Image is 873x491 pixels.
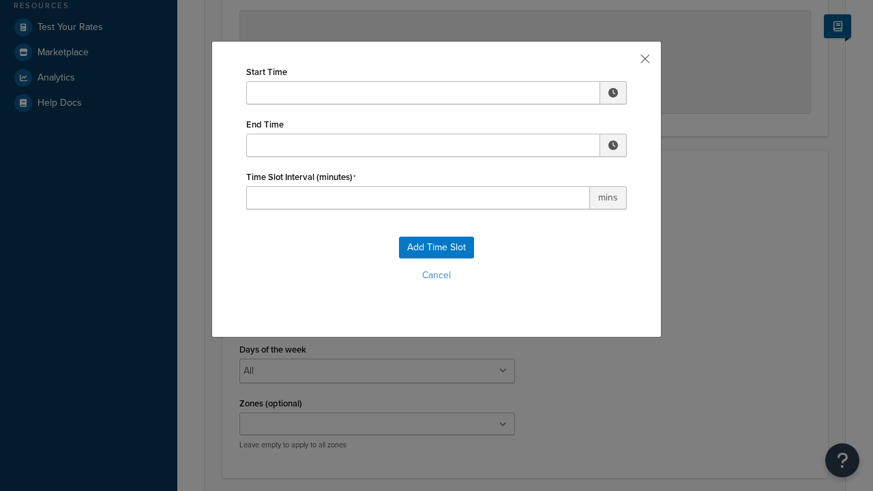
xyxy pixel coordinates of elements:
[246,67,287,77] label: Start Time
[399,237,474,258] button: Add Time Slot
[590,186,627,209] span: mins
[246,119,284,130] label: End Time
[246,265,627,286] button: Cancel
[246,172,356,183] label: Time Slot Interval (minutes)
